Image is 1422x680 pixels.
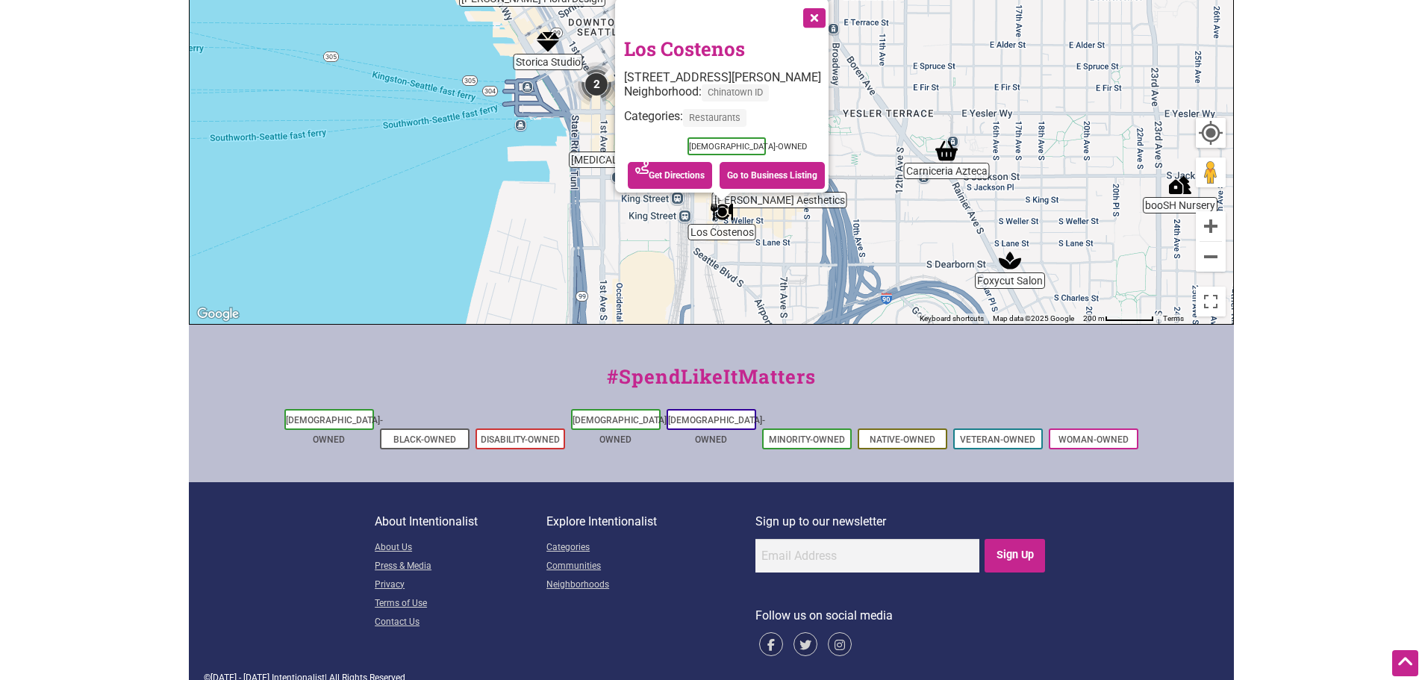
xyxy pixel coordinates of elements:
[683,110,746,127] span: Restaurants
[1196,211,1226,241] button: Zoom in
[993,314,1074,322] span: Map data ©2025 Google
[1083,314,1105,322] span: 200 m
[935,140,958,162] div: Carniceria Azteca
[1079,314,1159,324] button: Map Scale: 200 m per 62 pixels
[193,305,243,324] img: Google
[755,606,1047,626] p: Follow us on social media
[1058,434,1129,445] a: Woman-Owned
[628,162,712,189] a: Get Directions
[624,36,745,61] a: Los Costenos
[546,558,755,576] a: Communities
[702,84,769,102] span: Chinatown ID
[624,84,829,109] div: Neighborhood:
[375,512,546,531] p: About Intentionalist
[985,539,1045,573] input: Sign Up
[668,415,765,445] a: [DEMOGRAPHIC_DATA]-Owned
[755,539,979,573] input: Email Address
[624,110,829,134] div: Categories:
[687,137,765,155] span: [DEMOGRAPHIC_DATA]-Owned
[375,576,546,595] a: Privacy
[769,434,845,445] a: Minority-Owned
[546,576,755,595] a: Neighborhoods
[286,415,383,445] a: [DEMOGRAPHIC_DATA]-Owned
[1196,157,1226,187] button: Drag Pegman onto the map to open Street View
[375,539,546,558] a: About Us
[1196,118,1226,148] button: Your Location
[1194,286,1226,317] button: Toggle fullscreen view
[573,415,670,445] a: [DEMOGRAPHIC_DATA]-Owned
[1196,242,1226,272] button: Zoom out
[193,305,243,324] a: Open this area in Google Maps (opens a new window)
[574,62,619,107] div: 2
[189,362,1234,406] div: #SpendLikeItMatters
[375,614,546,632] a: Contact Us
[870,434,935,445] a: Native-Owned
[1163,314,1184,322] a: Terms
[711,201,733,223] div: Los Costenos
[546,539,755,558] a: Categories
[393,434,456,445] a: Black-Owned
[960,434,1035,445] a: Veteran-Owned
[375,595,546,614] a: Terms of Use
[546,512,755,531] p: Explore Intentionalist
[481,434,560,445] a: Disability-Owned
[375,558,546,576] a: Press & Media
[1169,174,1191,196] div: booSH Nursery
[920,314,984,324] button: Keyboard shortcuts
[537,31,559,53] div: Storica Studio
[624,70,829,84] div: [STREET_ADDRESS][PERSON_NAME]
[720,162,825,189] a: Go to Business Listing
[755,512,1047,531] p: Sign up to our newsletter
[999,249,1021,272] div: Foxycut Salon
[1392,650,1418,676] div: Scroll Back to Top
